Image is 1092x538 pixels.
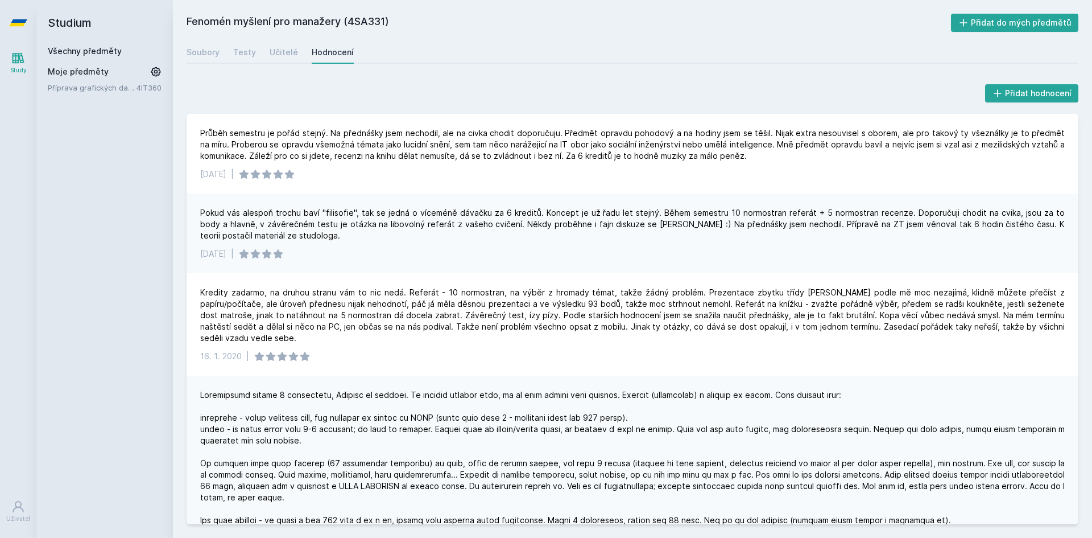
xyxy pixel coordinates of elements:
[270,41,298,64] a: Učitelé
[233,41,256,64] a: Testy
[200,207,1065,241] div: Pokud vás alespoň trochu baví "filisofie", tak se jedná o víceméně dávačku za 6 kreditů. Koncept ...
[985,84,1079,102] button: Přidat hodnocení
[312,47,354,58] div: Hodnocení
[233,47,256,58] div: Testy
[2,46,34,80] a: Study
[2,494,34,529] a: Uživatel
[136,83,162,92] a: 4IT360
[187,41,220,64] a: Soubory
[246,351,249,362] div: |
[312,41,354,64] a: Hodnocení
[187,14,951,32] h2: Fenomén myšlení pro manažery (4SA331)
[200,351,242,362] div: 16. 1. 2020
[200,169,226,180] div: [DATE]
[951,14,1079,32] button: Přidat do mých předmětů
[48,66,109,77] span: Moje předměty
[48,46,122,56] a: Všechny předměty
[10,66,27,75] div: Study
[270,47,298,58] div: Učitelé
[200,128,1065,162] div: Průběh semestru je pořád stejný. Na přednášky jsem nechodil, ale na civka chodit doporučuju. Před...
[187,47,220,58] div: Soubory
[48,82,136,93] a: Příprava grafických dat pro aplikace IS
[200,287,1065,344] div: Kredity zadarmo, na druhou stranu vám to nic nedá. Referát - 10 normostran, na výběr z hromady té...
[200,248,226,260] div: [DATE]
[231,248,234,260] div: |
[6,515,30,523] div: Uživatel
[231,169,234,180] div: |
